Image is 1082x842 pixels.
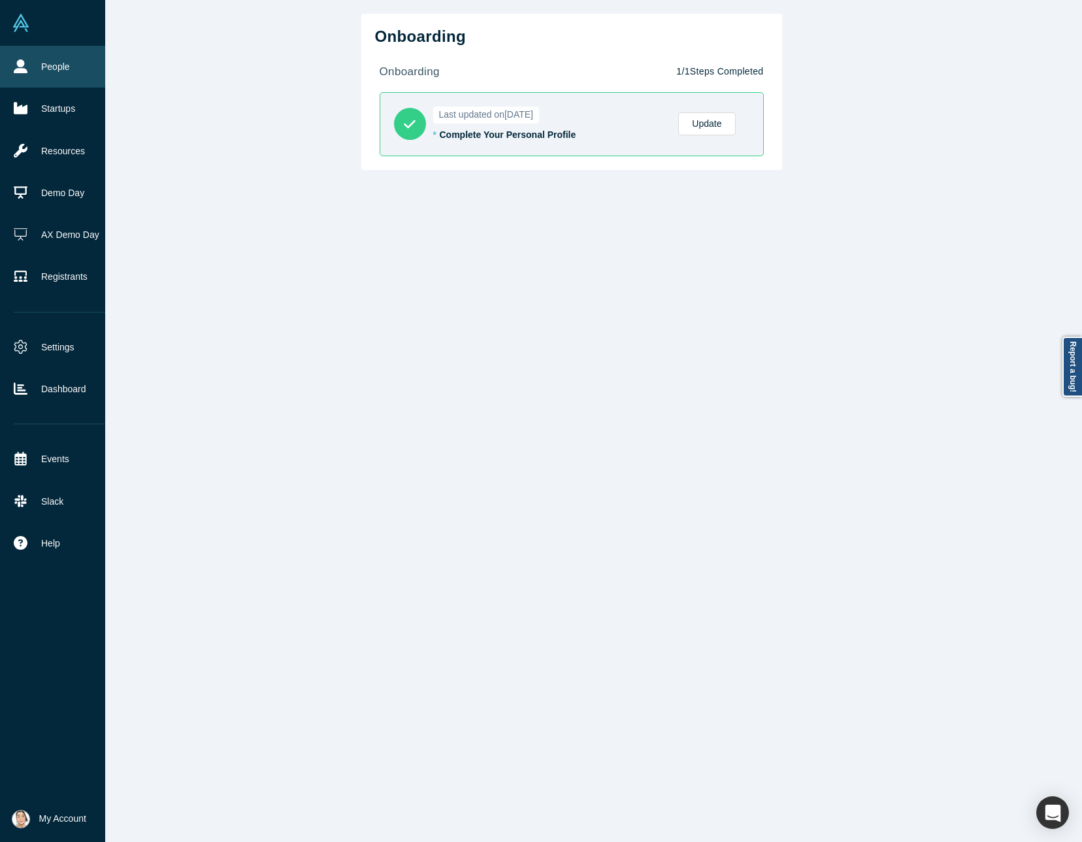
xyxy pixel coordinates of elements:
span: Last updated on [DATE] [433,107,540,124]
img: Natasha Lowery's Account [12,810,30,828]
button: My Account [12,810,86,828]
p: 1 / 1 Steps Completed [676,65,763,78]
a: Report a bug! [1062,337,1082,397]
div: Complete Your Personal Profile [440,128,665,142]
strong: onboarding [380,65,440,78]
img: Alchemist Vault Logo [12,14,30,32]
span: Help [41,537,60,550]
h2: Onboarding [375,27,768,46]
a: Update [678,112,735,135]
span: My Account [39,812,86,826]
